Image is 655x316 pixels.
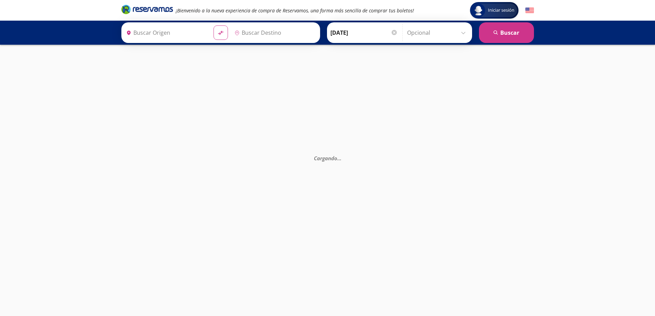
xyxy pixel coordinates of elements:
i: Brand Logo [121,4,173,14]
span: . [339,154,340,161]
span: Iniciar sesión [485,7,517,14]
a: Brand Logo [121,4,173,17]
span: . [337,154,339,161]
input: Elegir Fecha [330,24,398,41]
em: Cargando [314,154,341,161]
input: Buscar Origen [123,24,208,41]
button: Buscar [479,22,534,43]
span: . [340,154,341,161]
input: Buscar Destino [232,24,316,41]
em: ¡Bienvenido a la nueva experiencia de compra de Reservamos, una forma más sencilla de comprar tus... [176,7,414,14]
button: English [525,6,534,15]
input: Opcional [407,24,469,41]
